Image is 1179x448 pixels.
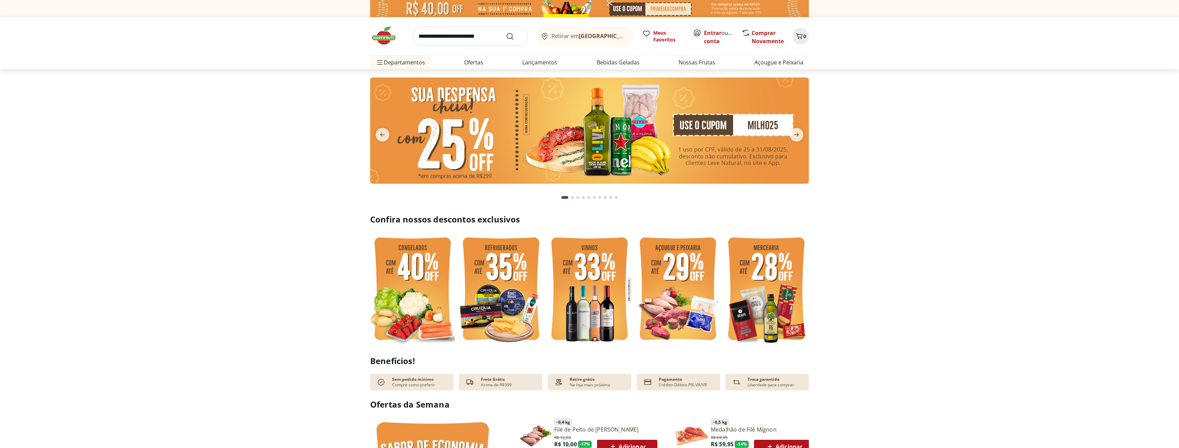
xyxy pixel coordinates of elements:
[704,29,721,37] a: Entrar
[597,58,640,66] a: Bebidas Geladas
[376,54,384,71] button: Menu
[570,377,595,382] p: Retire grátis
[547,233,632,347] img: vinho
[754,58,803,66] a: Açougue e Peixaria
[554,419,572,425] span: ~ 0,4 kg
[554,426,657,433] a: Filé de Peito de [PERSON_NAME]
[551,33,627,39] span: Retirar em
[711,426,814,433] a: Medalhão de Filé Mignon
[581,189,586,206] button: Go to page 4 from fs-carousel
[413,27,528,46] input: search
[392,382,435,388] p: Compre como preferir
[659,377,682,382] p: Pagamento
[747,382,794,388] p: Liberdade para comprar
[570,382,610,388] p: Na loja mais próxima
[370,399,809,410] h2: Ofertas da Semana
[376,54,425,71] span: Departamentos
[370,77,809,184] img: cupom
[506,32,522,40] button: Submit Search
[642,29,685,43] a: Meus Favoritos
[784,128,809,142] button: next
[370,214,809,225] h2: Confira nossos descontos exclusivos
[578,441,592,448] span: - 17 %
[704,29,742,45] a: Criar conta
[575,189,581,206] button: Go to page 3 from fs-carousel
[554,440,577,448] span: R$ 10,00
[554,434,571,440] span: R$ 12,00
[704,29,734,45] span: ou
[481,377,505,382] p: Frete Grátis
[370,128,395,142] button: previous
[735,441,749,448] span: - 14 %
[570,189,575,206] button: Go to page 2 from fs-carousel
[459,233,544,347] img: refrigerados
[592,189,597,206] button: Go to page 6 from fs-carousel
[481,382,512,388] p: Acima de R$399
[370,25,404,46] img: Hortifruti
[711,419,729,425] span: ~ 0,5 kg
[597,189,603,206] button: Go to page 7 from fs-carousel
[553,377,564,388] img: payment
[464,58,483,66] a: Ofertas
[792,28,809,45] button: Carrinho
[392,377,434,382] p: Sem pedido mínimo
[579,32,694,40] b: [GEOGRAPHIC_DATA]/[GEOGRAPHIC_DATA]
[370,233,455,347] img: feira
[586,189,592,206] button: Go to page 5 from fs-carousel
[711,440,733,448] span: R$ 59,95
[560,189,570,206] button: Current page from fs-carousel
[522,58,557,66] a: Lançamentos
[613,189,619,206] button: Go to page 10 from fs-carousel
[659,382,707,388] p: Crédito-Débito-PIX-VA/VR
[679,58,715,66] a: Nossas Frutas
[803,33,806,39] span: 0
[464,377,475,388] img: truck
[747,377,779,382] p: Troca garantida
[370,356,809,366] h2: Benefícios!
[653,29,685,43] span: Meus Favoritos
[724,233,809,347] img: mercearia
[635,233,720,347] img: açougue
[608,189,613,206] button: Go to page 9 from fs-carousel
[376,377,387,388] img: check
[536,27,634,46] button: Retirar em[GEOGRAPHIC_DATA]/[GEOGRAPHIC_DATA]
[711,434,728,440] span: R$ 69,95
[603,189,608,206] button: Go to page 8 from fs-carousel
[642,377,653,388] img: card
[731,377,742,388] img: Devolução
[752,29,784,45] a: Comprar Novamente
